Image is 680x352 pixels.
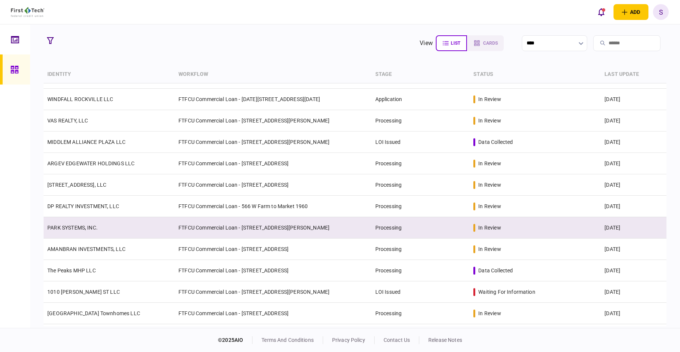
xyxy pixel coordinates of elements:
a: WINDFALL ROCKVILLE LLC [47,96,113,102]
th: workflow [175,66,371,83]
td: LOI Issued [372,281,470,303]
a: [GEOGRAPHIC_DATA] Townhomes LLC [47,310,140,316]
td: Underwriting [372,324,470,346]
div: in review [478,95,501,103]
a: [STREET_ADDRESS], LLC [47,182,106,188]
td: FTFCU Commercial Loan - [DATE][STREET_ADDRESS][DATE] [175,89,371,110]
div: data collected [478,267,513,274]
td: Application [372,89,470,110]
td: FTFCU Commercial Loan - [STREET_ADDRESS][PERSON_NAME] [175,217,371,239]
img: client company logo [11,7,44,17]
td: FTFCU Commercial Loan - [STREET_ADDRESS][PERSON_NAME] [175,131,371,153]
td: FTFCU Commercial Loan - [STREET_ADDRESS] [175,153,371,174]
div: data collected [478,138,513,146]
td: FTFCU Commercial Loan - [STREET_ADDRESS] [175,174,371,196]
td: Processing [372,303,470,324]
a: MIDDLEM ALLIANCE PLAZA LLC [47,139,125,145]
a: AMANBRAN INVESTMENTS, LLC [47,246,125,252]
td: FTFCU Commercial Loan - [STREET_ADDRESS] [175,260,371,281]
td: Processing [372,217,470,239]
td: Processing [372,260,470,281]
td: [DATE] [601,153,666,174]
td: [DATE] [601,217,666,239]
th: identity [44,66,175,83]
div: in review [478,202,501,210]
div: © 2025 AIO [218,336,252,344]
td: [DATE] [601,131,666,153]
a: 1010 [PERSON_NAME] ST LLC [47,289,120,295]
td: [DATE] [601,110,666,131]
div: in review [478,245,501,253]
div: in review [478,310,501,317]
div: in review [478,181,501,189]
th: status [470,66,601,83]
td: [DATE] [601,239,666,260]
td: FTFCU Commercial Loan - [STREET_ADDRESS] [175,303,371,324]
td: [DATE] [601,196,666,217]
td: Processing [372,196,470,217]
button: open adding identity options [614,4,648,20]
td: [DATE] [601,260,666,281]
a: terms and conditions [261,337,314,343]
div: in review [478,224,501,231]
td: Processing [372,153,470,174]
button: cards [467,35,504,51]
a: release notes [428,337,462,343]
span: cards [483,41,498,46]
a: The Peaks MHP LLC [47,267,96,273]
button: S [653,4,669,20]
td: Processing [372,174,470,196]
th: last update [601,66,666,83]
td: [DATE] [601,324,666,346]
th: stage [372,66,470,83]
a: DP REALTY INVESTMENT, LLC [47,203,119,209]
a: ARGEV EDGEWATER HOLDINGS LLC [47,160,134,166]
button: open notifications list [593,4,609,20]
td: LOI Issued [372,131,470,153]
td: [DATE] [601,281,666,303]
td: FTFCU Commercial Loan - [STREET_ADDRESS] [175,239,371,260]
td: [DATE] [601,303,666,324]
a: privacy policy [332,337,365,343]
td: [DATE] [601,174,666,196]
div: view [420,39,433,48]
button: list [436,35,467,51]
td: Processing [372,110,470,131]
td: Processing [372,239,470,260]
td: FTFCU Commercial Loan - [STREET_ADDRESS][PERSON_NAME] [175,110,371,131]
div: in review [478,117,501,124]
td: FTFCU Commercial Loan - 566 W Farm to Market 1960 [175,196,371,217]
a: VAS REALTY, LLC [47,118,88,124]
a: PARK SYSTEMS, INC. [47,225,98,231]
a: contact us [384,337,410,343]
span: list [451,41,460,46]
div: in review [478,160,501,167]
td: FTFCU Commercial Loan - [STREET_ADDRESS] [175,324,371,346]
div: waiting for information [478,288,535,296]
td: FTFCU Commercial Loan - [STREET_ADDRESS][PERSON_NAME] [175,281,371,303]
td: [DATE] [601,89,666,110]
